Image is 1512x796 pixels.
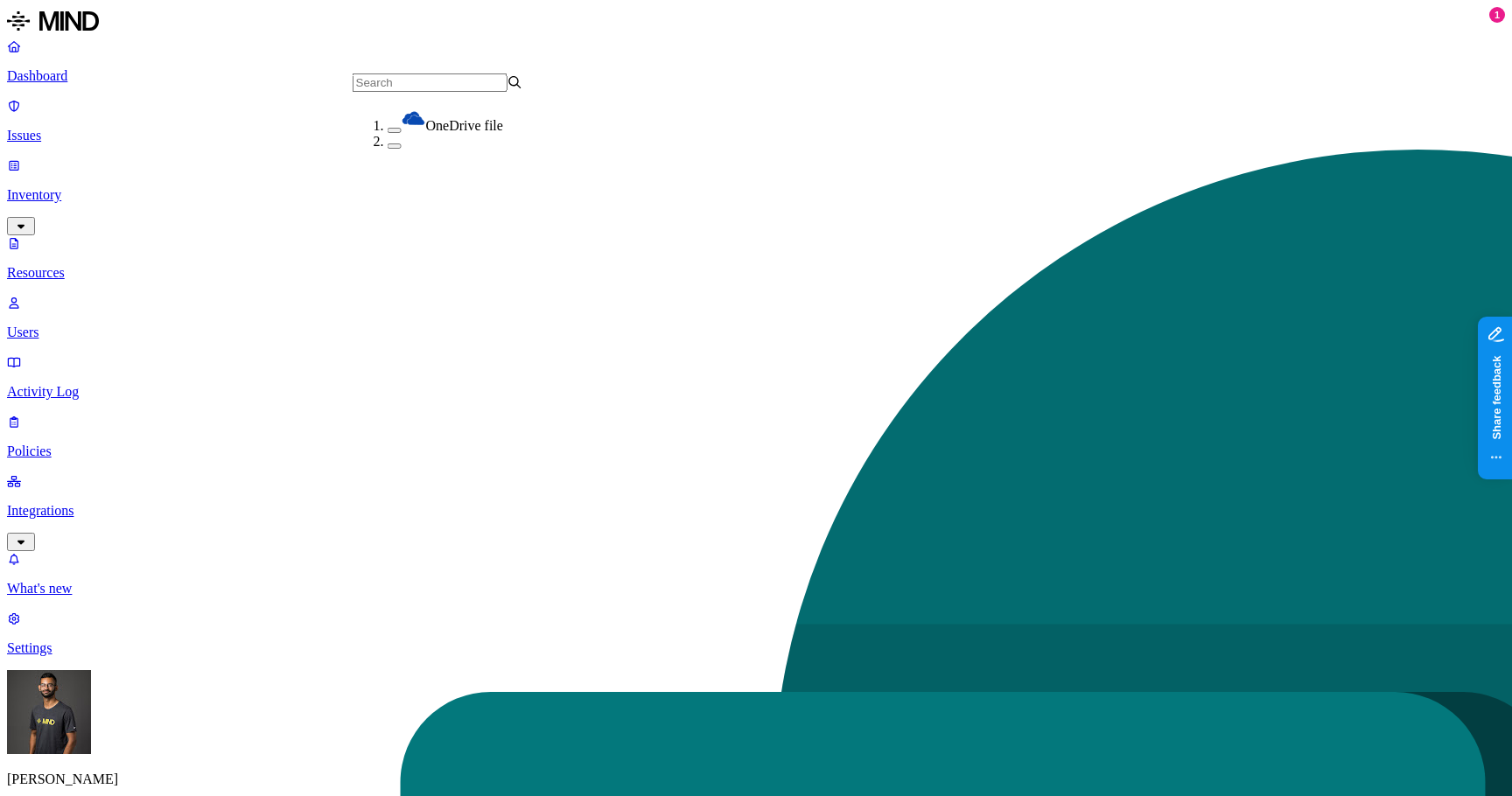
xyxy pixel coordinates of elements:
[7,611,1505,656] a: Settings
[7,157,1505,233] a: Inventory
[426,118,503,133] span: OneDrive file
[7,128,1505,143] p: Issues
[353,73,507,92] input: Search
[7,235,1505,281] a: Resources
[7,38,1505,84] a: Dashboard
[7,443,1505,459] p: Policies
[7,7,1505,38] a: MIND
[7,384,1505,400] p: Activity Log
[7,7,99,35] img: MIND
[7,670,91,754] img: Amit Cohen
[7,68,1505,84] p: Dashboard
[7,265,1505,281] p: Resources
[7,473,1505,548] a: Integrations
[7,503,1505,519] p: Integrations
[7,640,1505,656] p: Settings
[7,187,1505,203] p: Inventory
[7,354,1505,400] a: Activity Log
[7,295,1505,340] a: Users
[1489,7,1505,23] div: 1
[402,106,426,130] img: onedrive.svg
[7,414,1505,459] a: Policies
[7,581,1505,597] p: What's new
[7,325,1505,340] p: Users
[7,551,1505,597] a: What's new
[7,98,1505,143] a: Issues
